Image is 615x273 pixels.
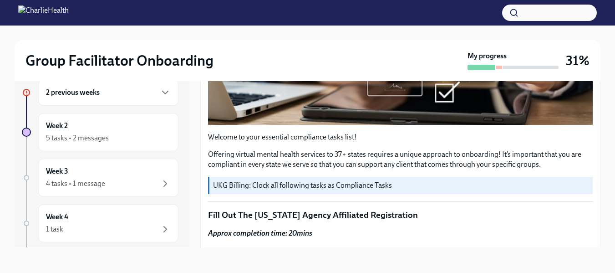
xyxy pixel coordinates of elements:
[46,88,100,98] h6: 2 previous weeks
[46,179,105,189] div: 4 tasks • 1 message
[208,209,593,221] p: Fill Out The [US_STATE] Agency Affiliated Registration
[22,204,178,242] a: Week 41 task
[25,52,213,70] h2: Group Facilitator Onboarding
[208,149,593,170] p: Offering virtual mental health services to 37+ states requires a unique approach to onboarding! I...
[468,51,507,61] strong: My progress
[213,180,589,191] p: UKG Billing: Clock all following tasks as Compliance Tasks
[46,121,68,131] h6: Week 2
[22,113,178,151] a: Week 25 tasks • 2 messages
[46,212,68,222] h6: Week 4
[22,159,178,197] a: Week 34 tasks • 1 message
[46,166,68,176] h6: Week 3
[46,224,63,234] div: 1 task
[18,5,69,20] img: CharlieHealth
[208,229,312,237] strong: Approx completion time: 20mins
[46,133,109,143] div: 5 tasks • 2 messages
[38,79,178,106] div: 2 previous weeks
[208,132,593,142] p: Welcome to your essential compliance tasks list!
[566,52,590,69] h3: 31%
